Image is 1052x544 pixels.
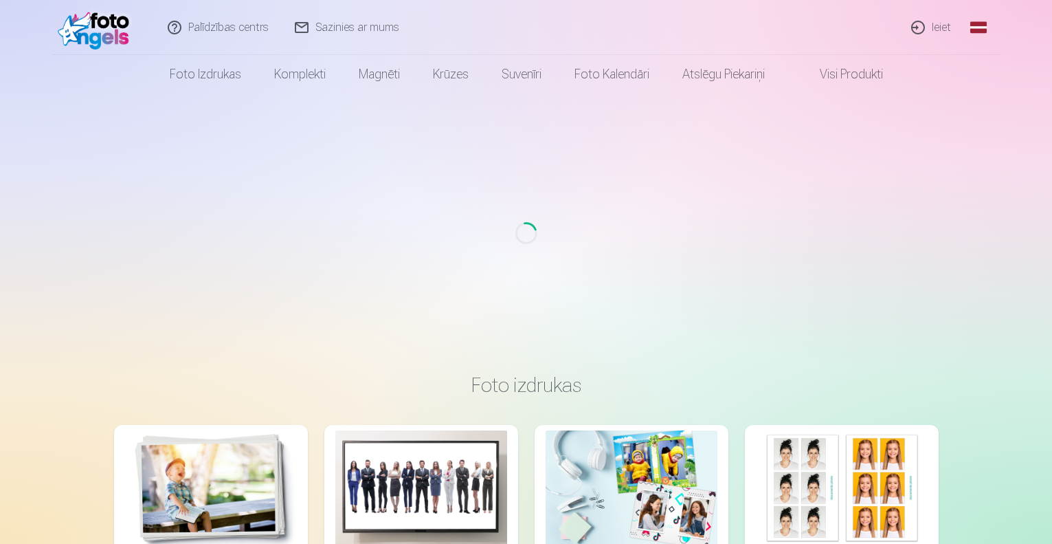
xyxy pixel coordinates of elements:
a: Suvenīri [485,55,558,94]
a: Atslēgu piekariņi [666,55,781,94]
a: Visi produkti [781,55,899,94]
a: Foto kalendāri [558,55,666,94]
a: Krūzes [416,55,485,94]
a: Komplekti [258,55,342,94]
h3: Foto izdrukas [125,373,928,398]
a: Magnēti [342,55,416,94]
a: Foto izdrukas [153,55,258,94]
img: /fa1 [58,6,137,50]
